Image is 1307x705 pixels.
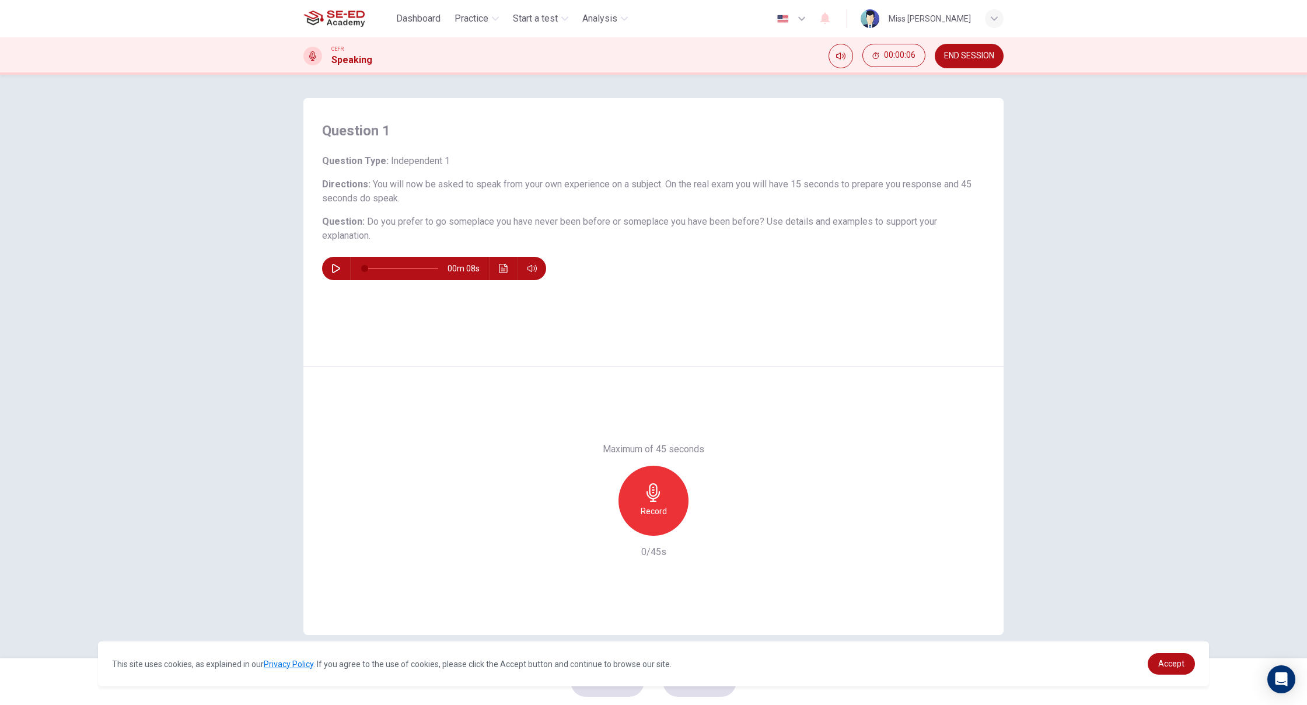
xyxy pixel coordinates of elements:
div: Miss [PERSON_NAME] [889,12,971,26]
h6: 0/45s [641,545,666,559]
span: Dashboard [396,12,441,26]
button: 00:00:06 [862,44,925,67]
button: Record [618,466,689,536]
span: This site uses cookies, as explained in our . If you agree to the use of cookies, please click th... [112,659,672,669]
span: Start a test [513,12,558,26]
span: Practice [455,12,488,26]
a: SE-ED Academy logo [303,7,392,30]
button: Analysis [578,8,632,29]
button: Click to see the audio transcription [494,257,513,280]
h6: Maximum of 45 seconds [603,442,704,456]
span: Independent 1 [389,155,450,166]
img: Profile picture [861,9,879,28]
button: END SESSION [935,44,1004,68]
h1: Speaking [331,53,372,67]
span: You will now be asked to speak from your own experience on a subject. On the real exam you will h... [322,179,971,204]
span: Analysis [582,12,617,26]
button: Dashboard [392,8,445,29]
span: Do you prefer to go someplace you have never been before or someplace you have been before? [367,216,764,227]
span: 00m 08s [448,257,489,280]
div: Mute [829,44,853,68]
span: CEFR [331,45,344,53]
h6: Question : [322,215,985,243]
div: cookieconsent [98,641,1209,686]
a: Privacy Policy [264,659,313,669]
img: SE-ED Academy logo [303,7,365,30]
h4: Question 1 [322,121,985,140]
div: Hide [862,44,925,68]
h6: Directions : [322,177,985,205]
h6: Record [641,504,667,518]
a: dismiss cookie message [1148,653,1195,675]
span: END SESSION [944,51,994,61]
span: 00:00:06 [884,51,915,60]
img: en [775,15,790,23]
button: Practice [450,8,504,29]
div: Open Intercom Messenger [1267,665,1295,693]
h6: Question Type : [322,154,985,168]
button: Start a test [508,8,573,29]
span: Accept [1158,659,1184,668]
